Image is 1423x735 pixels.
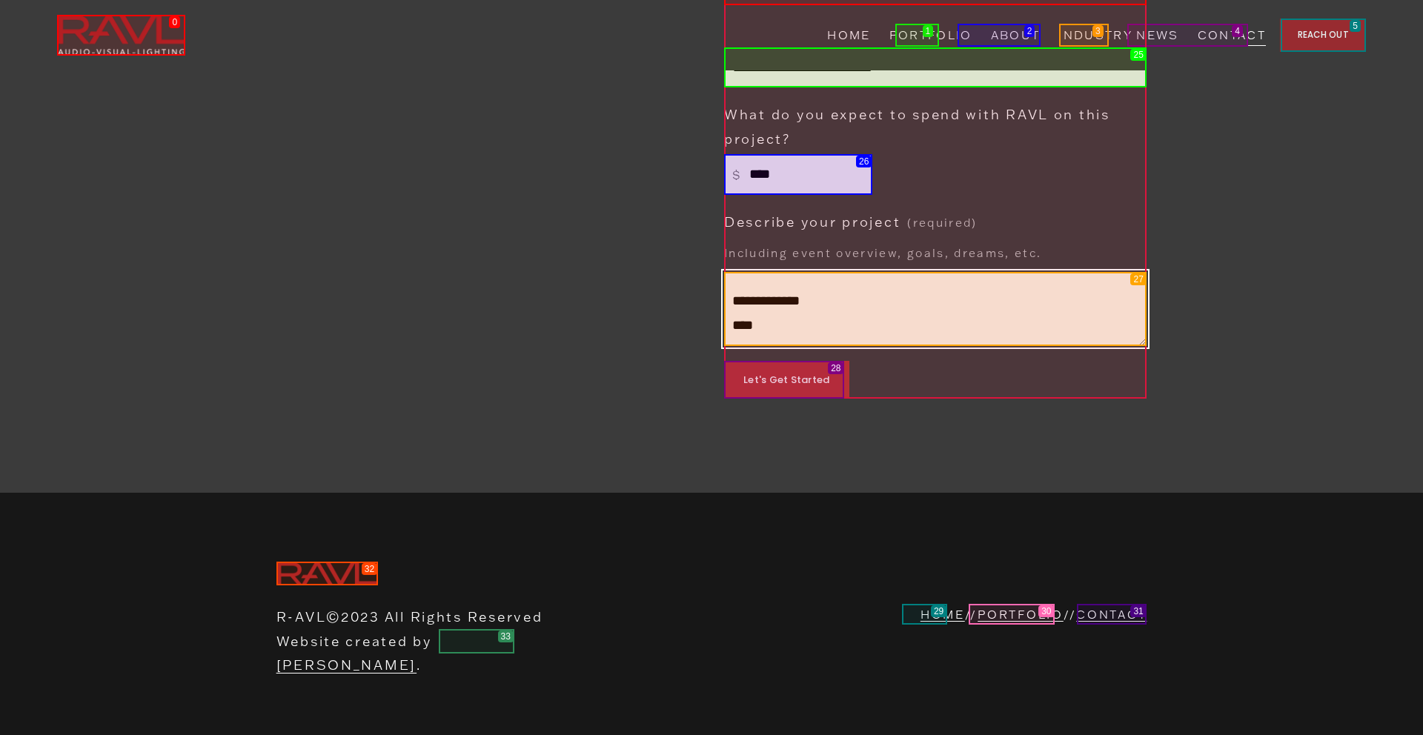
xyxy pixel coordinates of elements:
a: REACH OUT [1280,19,1366,52]
a: CONTACT [1076,604,1147,625]
span: Describe your project [724,210,900,234]
span: (required) [907,212,977,233]
a: PORTFOLIO [889,24,972,47]
a: ABOUT [991,24,1041,47]
a: PORTFOLIO [978,604,1064,625]
a: HOME [827,24,870,47]
p: R-AVL©2023 All Rights Reserved Website created by . [276,605,561,677]
a: HOME [921,604,965,625]
a: INDUSTRY NEWS [1058,24,1178,47]
a: [PERSON_NAME] [276,653,417,677]
span: What do you expect to spend with RAVL on this project? [724,102,1147,151]
p: // // [826,604,1147,625]
button: Let's Get StartedLet's Get Started [724,361,849,399]
a: CONTACT [1198,24,1266,47]
p: Including event overview, goals, dreams, etc. [724,236,1147,269]
span: Let's Get Started [743,373,829,387]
